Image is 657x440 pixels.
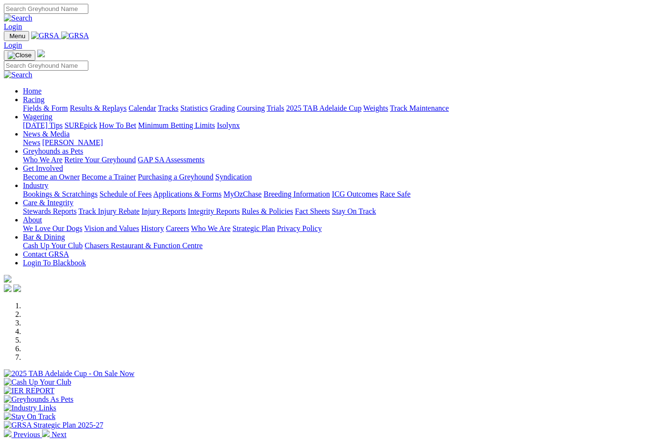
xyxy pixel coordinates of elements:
a: GAP SA Assessments [138,156,205,164]
a: Contact GRSA [23,250,69,258]
a: Vision and Values [84,224,139,232]
a: Privacy Policy [277,224,322,232]
a: Previous [4,430,42,439]
a: [PERSON_NAME] [42,138,103,147]
a: Trials [266,104,284,112]
a: Statistics [180,104,208,112]
a: Who We Are [191,224,231,232]
a: Stay On Track [332,207,376,215]
a: Login [4,41,22,49]
a: Injury Reports [141,207,186,215]
a: Bar & Dining [23,233,65,241]
a: Next [42,430,66,439]
a: We Love Our Dogs [23,224,82,232]
a: Minimum Betting Limits [138,121,215,129]
img: chevron-right-pager-white.svg [42,430,50,437]
a: Integrity Reports [188,207,240,215]
div: Wagering [23,121,653,130]
a: Schedule of Fees [99,190,151,198]
a: Who We Are [23,156,63,164]
img: Industry Links [4,404,56,412]
span: Next [52,430,66,439]
a: Industry [23,181,48,189]
a: Purchasing a Greyhound [138,173,213,181]
a: Strategic Plan [233,224,275,232]
img: Close [8,52,32,59]
img: Stay On Track [4,412,55,421]
button: Toggle navigation [4,50,35,61]
div: News & Media [23,138,653,147]
a: Become an Owner [23,173,80,181]
div: Care & Integrity [23,207,653,216]
a: Coursing [237,104,265,112]
div: Industry [23,190,653,199]
a: Tracks [158,104,179,112]
img: GRSA Strategic Plan 2025-27 [4,421,103,430]
a: SUREpick [64,121,97,129]
a: Become a Trainer [82,173,136,181]
a: Careers [166,224,189,232]
img: GRSA [61,31,89,40]
div: Racing [23,104,653,113]
img: chevron-left-pager-white.svg [4,430,11,437]
img: 2025 TAB Adelaide Cup - On Sale Now [4,369,135,378]
a: Racing [23,95,44,104]
img: Cash Up Your Club [4,378,71,387]
a: Applications & Forms [153,190,222,198]
div: Get Involved [23,173,653,181]
div: Greyhounds as Pets [23,156,653,164]
a: History [141,224,164,232]
img: Greyhounds As Pets [4,395,74,404]
a: Login [4,22,22,31]
a: Grading [210,104,235,112]
a: How To Bet [99,121,137,129]
a: Rules & Policies [242,207,293,215]
img: Search [4,14,32,22]
a: Syndication [215,173,252,181]
div: Bar & Dining [23,241,653,250]
a: MyOzChase [223,190,262,198]
a: Race Safe [380,190,410,198]
button: Toggle navigation [4,31,29,41]
img: Search [4,71,32,79]
a: Stewards Reports [23,207,76,215]
a: Isolynx [217,121,240,129]
a: Home [23,87,42,95]
a: Results & Replays [70,104,127,112]
a: Fields & Form [23,104,68,112]
a: ICG Outcomes [332,190,378,198]
img: facebook.svg [4,284,11,292]
img: IER REPORT [4,387,54,395]
a: Cash Up Your Club [23,241,83,250]
a: 2025 TAB Adelaide Cup [286,104,361,112]
img: logo-grsa-white.png [37,50,45,57]
a: News [23,138,40,147]
a: Retire Your Greyhound [64,156,136,164]
input: Search [4,61,88,71]
a: Track Injury Rebate [78,207,139,215]
img: twitter.svg [13,284,21,292]
a: Chasers Restaurant & Function Centre [85,241,202,250]
a: Breeding Information [264,190,330,198]
a: Fact Sheets [295,207,330,215]
a: Calendar [128,104,156,112]
span: Menu [10,32,25,40]
img: logo-grsa-white.png [4,275,11,283]
a: About [23,216,42,224]
a: Login To Blackbook [23,259,86,267]
a: News & Media [23,130,70,138]
a: Wagering [23,113,53,121]
div: About [23,224,653,233]
a: [DATE] Tips [23,121,63,129]
input: Search [4,4,88,14]
a: Bookings & Scratchings [23,190,97,198]
a: Weights [363,104,388,112]
img: GRSA [31,31,59,40]
a: Greyhounds as Pets [23,147,83,155]
a: Track Maintenance [390,104,449,112]
a: Care & Integrity [23,199,74,207]
a: Get Involved [23,164,63,172]
span: Previous [13,430,40,439]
